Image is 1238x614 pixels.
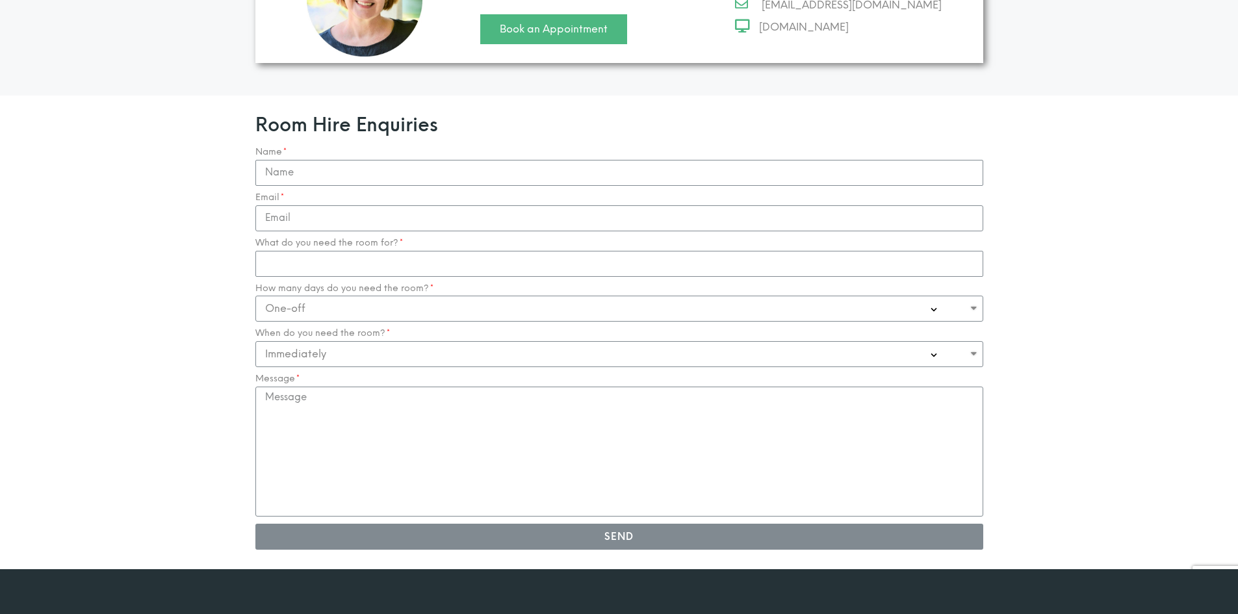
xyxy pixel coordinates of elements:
[255,283,434,294] label: How many days do you need the room?
[255,524,983,550] button: Send
[255,192,285,203] label: Email
[255,147,287,157] label: Name
[255,374,300,384] label: Message
[751,18,849,36] span: [DOMAIN_NAME]
[480,14,627,44] a: Book an Appointment
[255,328,391,339] label: When do you need the room?
[255,115,983,134] h2: Room Hire Enquiries
[735,18,974,36] a: [DOMAIN_NAME]
[255,238,404,248] label: What do you need the room for?
[604,532,634,542] span: Send
[255,160,983,186] input: Name
[500,24,608,34] span: Book an Appointment
[255,205,983,231] input: Email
